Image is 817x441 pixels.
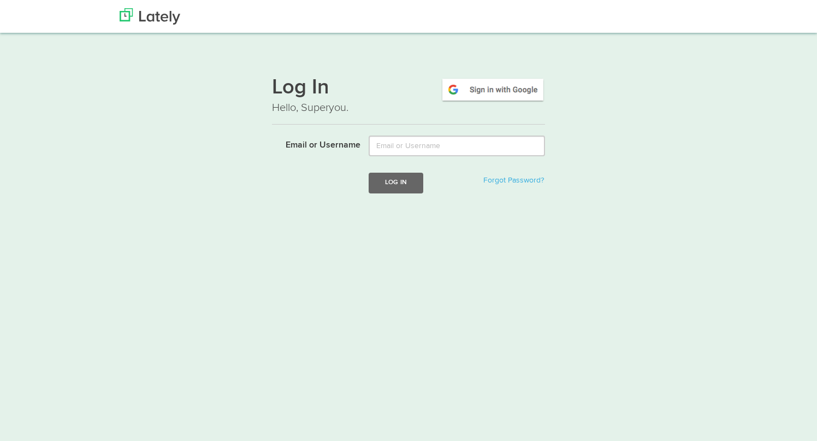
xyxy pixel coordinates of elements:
a: Forgot Password? [483,177,544,184]
button: Log In [369,173,423,193]
p: Hello, Superyou. [272,100,545,116]
input: Email or Username [369,136,545,156]
img: Lately [120,8,180,25]
label: Email or Username [264,136,360,152]
img: google-signin.png [441,77,545,102]
h1: Log In [272,77,545,100]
